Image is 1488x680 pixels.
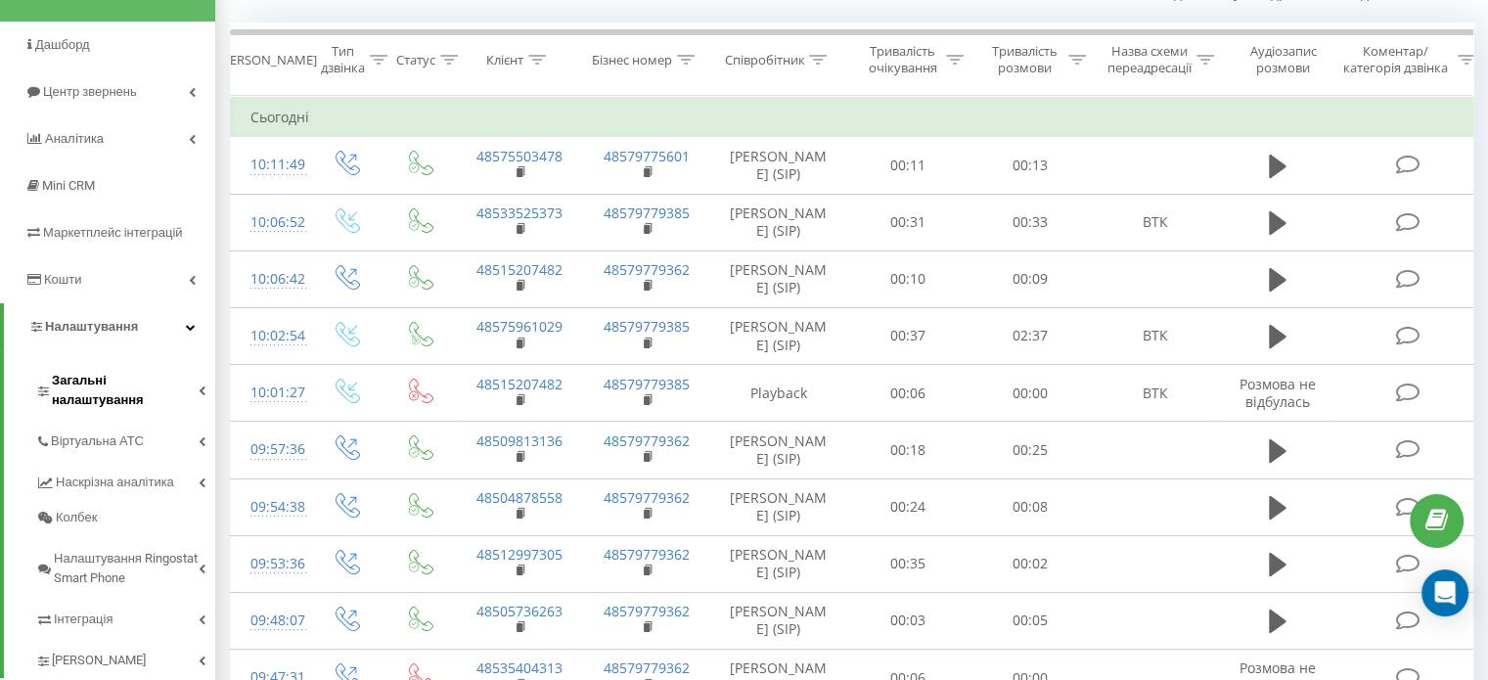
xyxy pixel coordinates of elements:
span: Колбек [56,508,97,527]
div: 09:54:38 [250,488,290,526]
a: 48575961029 [476,317,563,336]
a: 48535404313 [476,658,563,677]
td: [PERSON_NAME] (SIP) [710,137,847,194]
a: 48515207482 [476,375,563,393]
td: 00:03 [847,592,969,649]
td: Playback [710,365,847,422]
div: Статус [396,52,435,68]
td: [PERSON_NAME] (SIP) [710,592,847,649]
span: Mini CRM [42,178,95,193]
td: 00:08 [969,478,1092,535]
div: Бізнес номер [592,52,672,68]
td: 00:10 [847,250,969,307]
a: 48533525373 [476,204,563,222]
a: Інтеграція [35,596,215,637]
span: Загальні налаштування [52,371,199,410]
td: [PERSON_NAME] (SIP) [710,194,847,250]
td: 00:25 [969,422,1092,478]
td: [PERSON_NAME] (SIP) [710,478,847,535]
div: Назва схеми переадресації [1107,43,1192,76]
span: Дашборд [35,37,90,52]
td: 02:37 [969,307,1092,364]
a: 48579779362 [604,431,690,450]
a: 48579779362 [604,658,690,677]
td: 00:33 [969,194,1092,250]
a: 48579779385 [604,317,690,336]
span: Маркетплейс інтеграцій [43,225,183,240]
a: Колбек [35,500,215,535]
a: 48579779362 [604,260,690,279]
td: [PERSON_NAME] (SIP) [710,422,847,478]
div: [PERSON_NAME] [218,52,317,68]
a: 48579779385 [604,204,690,222]
a: Віртуальна АТС [35,418,215,459]
a: 48512997305 [476,545,563,564]
span: [PERSON_NAME] [52,651,146,670]
td: ВТК [1092,194,1219,250]
td: 00:31 [847,194,969,250]
span: Налаштування Ringostat Smart Phone [54,549,199,588]
a: Налаштування [4,303,215,350]
span: Наскрізна аналітика [56,473,174,492]
td: 00:02 [969,535,1092,592]
td: 00:09 [969,250,1092,307]
a: Загальні налаштування [35,357,215,418]
a: 48505736263 [476,602,563,620]
td: 00:00 [969,365,1092,422]
span: Аналiтика [45,131,104,146]
div: 10:06:42 [250,260,290,298]
a: [PERSON_NAME] [35,637,215,678]
div: Співробітник [724,52,804,68]
div: Клієнт [486,52,523,68]
div: Open Intercom Messenger [1421,569,1468,616]
a: 48504878558 [476,488,563,507]
a: 48579779362 [604,488,690,507]
div: 10:01:27 [250,374,290,412]
td: [PERSON_NAME] (SIP) [710,250,847,307]
td: [PERSON_NAME] (SIP) [710,535,847,592]
td: ВТК [1092,365,1219,422]
span: Віртуальна АТС [51,431,144,451]
a: Наскрізна аналітика [35,459,215,500]
div: Аудіозапис розмови [1236,43,1330,76]
td: Сьогодні [231,98,1483,137]
a: 48579779362 [604,602,690,620]
span: Налаштування [45,319,138,334]
div: 10:02:54 [250,317,290,355]
a: 48509813136 [476,431,563,450]
a: Налаштування Ringostat Smart Phone [35,535,215,596]
a: 48575503478 [476,147,563,165]
a: 48579775601 [604,147,690,165]
div: Коментар/категорія дзвінка [1338,43,1453,76]
a: 48579779385 [604,375,690,393]
td: 00:13 [969,137,1092,194]
div: 10:11:49 [250,146,290,184]
div: Тип дзвінка [321,43,365,76]
span: Інтеграція [54,610,113,629]
div: 09:48:07 [250,602,290,640]
td: [PERSON_NAME] (SIP) [710,307,847,364]
span: Розмова не відбулась [1240,375,1316,411]
td: 00:06 [847,365,969,422]
span: Кошти [44,272,81,287]
a: 48579779362 [604,545,690,564]
td: 00:24 [847,478,969,535]
div: Тривалість розмови [986,43,1063,76]
td: 00:35 [847,535,969,592]
td: 00:37 [847,307,969,364]
div: 09:57:36 [250,431,290,469]
td: 00:11 [847,137,969,194]
div: 10:06:52 [250,204,290,242]
td: 00:18 [847,422,969,478]
div: 09:53:36 [250,545,290,583]
a: 48515207482 [476,260,563,279]
span: Центр звернень [43,84,137,99]
td: 00:05 [969,592,1092,649]
div: Тривалість очікування [864,43,941,76]
td: ВТК [1092,307,1219,364]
